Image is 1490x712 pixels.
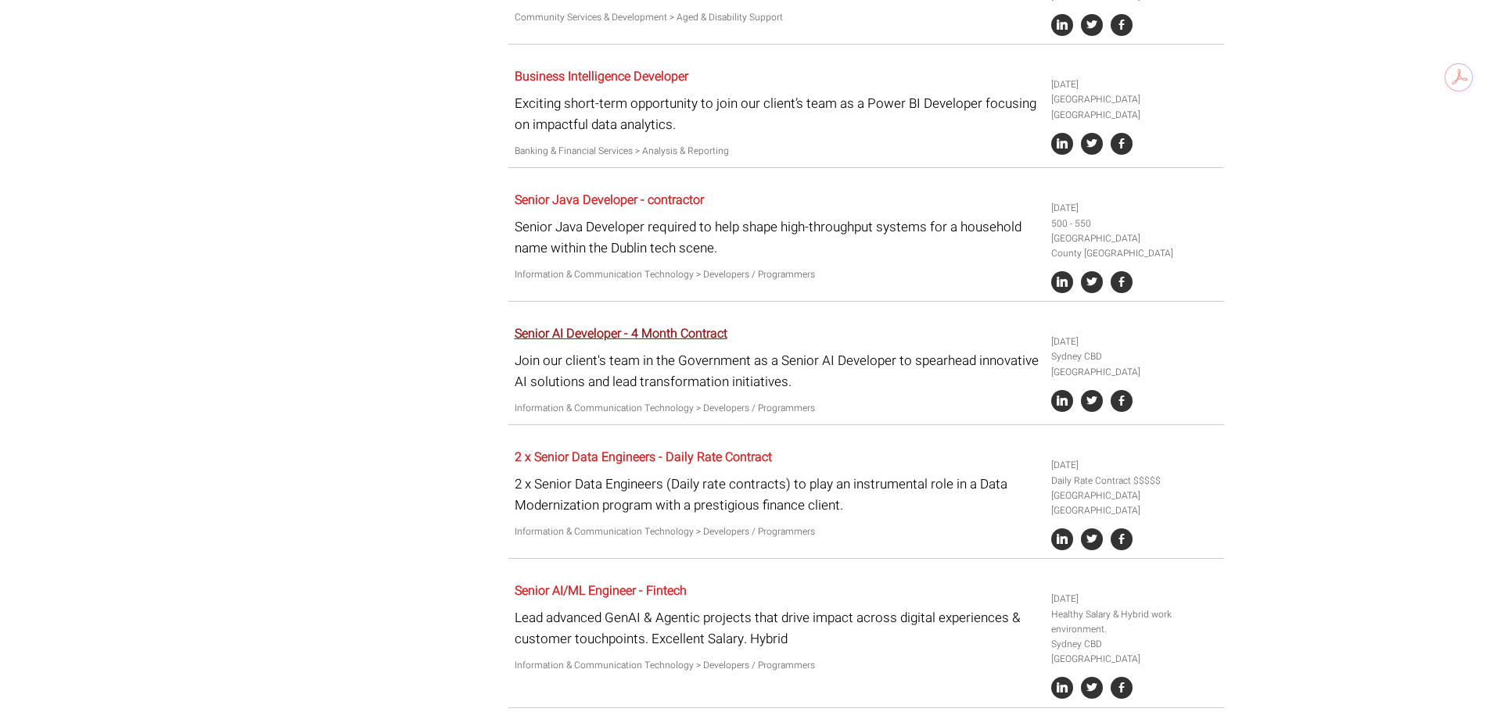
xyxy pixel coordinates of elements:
li: Daily Rate Contract $$$$$ [1051,474,1219,488]
li: Healthy Salary & Hybrid work environment. [1051,607,1219,637]
li: [DATE] [1051,458,1219,473]
a: Senior AI/ML Engineer - Fintech [515,581,687,600]
li: [DATE] [1051,77,1219,92]
a: Business Intelligence Developer [515,67,688,86]
p: Information & Communication Technology > Developers / Programmers [515,524,1039,539]
p: Community Services & Development > Aged & Disability Support [515,10,1039,25]
p: Join our client's team in the Government as a Senior AI Developer to spearhead innovative AI solu... [515,350,1039,392]
p: Exciting short-term opportunity to join our client’s team as a Power BI Developer focusing on imp... [515,93,1039,135]
p: Information & Communication Technology > Developers / Programmers [515,401,1039,416]
p: Banking & Financial Services > Analysis & Reporting [515,144,1039,159]
p: Information & Communication Technology > Developers / Programmers [515,267,1039,282]
a: 2 x Senior Data Engineers - Daily Rate Contract [515,448,772,467]
li: [DATE] [1051,592,1219,606]
p: Lead advanced GenAI & Agentic projects that drive impact across digital experiences & customer to... [515,607,1039,649]
li: [DATE] [1051,335,1219,349]
a: Senior Java Developer - contractor [515,191,704,209]
li: Sydney CBD [GEOGRAPHIC_DATA] [1051,349,1219,379]
p: Senior Java Developer required to help shape high-throughput systems for a household name within ... [515,216,1039,259]
li: [GEOGRAPHIC_DATA] [GEOGRAPHIC_DATA] [1051,488,1219,518]
li: [DATE] [1051,201,1219,216]
li: Sydney CBD [GEOGRAPHIC_DATA] [1051,637,1219,667]
p: 2 x Senior Data Engineers (Daily rate contracts) to play an instrumental role in a Data Moderniza... [515,474,1039,516]
li: 500 - 550 [1051,216,1219,231]
li: [GEOGRAPHIC_DATA] [GEOGRAPHIC_DATA] [1051,92,1219,122]
p: Information & Communication Technology > Developers / Programmers [515,658,1039,673]
li: [GEOGRAPHIC_DATA] County [GEOGRAPHIC_DATA] [1051,231,1219,261]
a: Senior AI Developer - 4 Month Contract [515,324,727,343]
